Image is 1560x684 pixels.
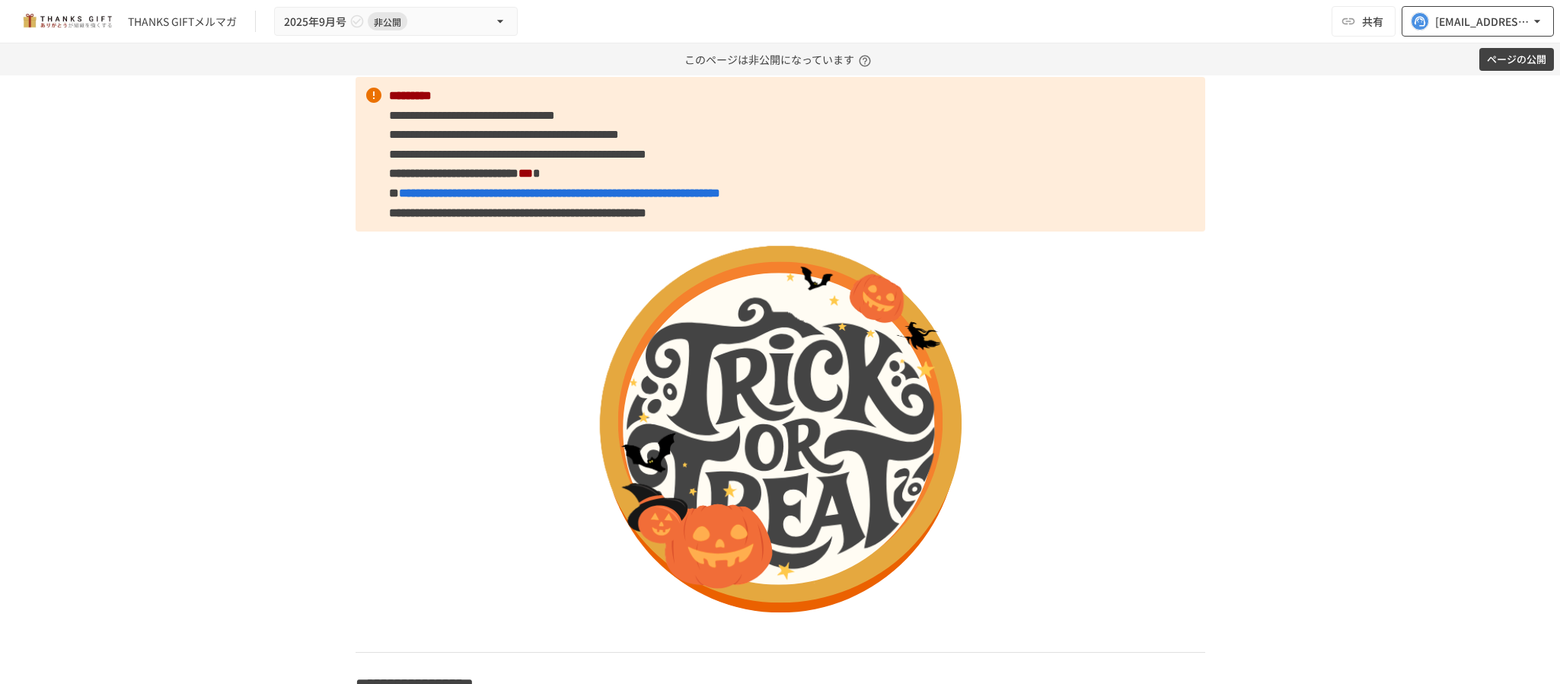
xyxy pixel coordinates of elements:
[1435,12,1530,31] div: [EMAIL_ADDRESS][DOMAIN_NAME]
[1479,48,1554,72] button: ページの公開
[18,9,116,34] img: mMP1OxWUAhQbsRWCurg7vIHe5HqDpP7qZo7fRoNLXQh
[1362,13,1383,30] span: 共有
[1332,6,1396,37] button: 共有
[684,43,876,75] p: このページは非公開になっています
[274,7,518,37] button: 2025年9月号非公開
[1402,6,1554,37] button: [EMAIL_ADDRESS][DOMAIN_NAME]
[284,12,346,31] span: 2025年9月号
[590,238,971,619] img: C8cvy9pbhdp8kwRzrGUGqAZXGz7hEW72vFM80U8tLFq
[128,14,237,30] div: THANKS GIFTメルマガ
[368,14,407,30] span: 非公開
